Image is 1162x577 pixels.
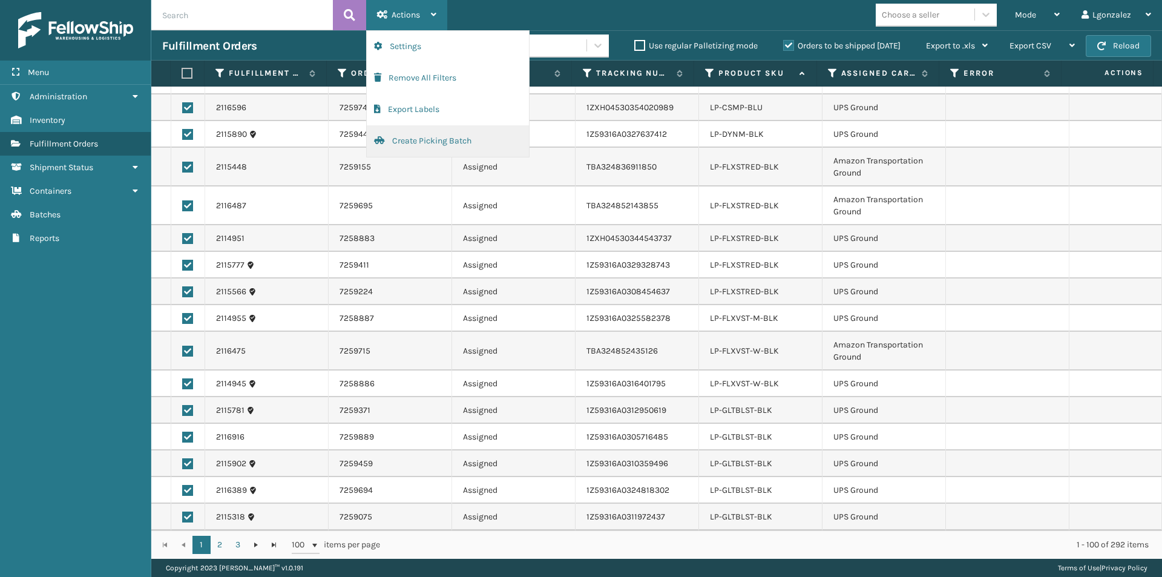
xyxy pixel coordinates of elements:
h3: Fulfillment Orders [162,39,257,53]
td: UPS Ground [822,450,946,477]
a: 2 [211,536,229,554]
td: Assigned [452,148,576,186]
a: 1ZXH04530344543737 [586,233,672,243]
td: 7259740 [329,94,452,121]
td: 7258887 [329,305,452,332]
a: Terms of Use [1058,564,1100,572]
a: 2115781 [216,404,245,417]
label: Error [963,68,1038,79]
td: 7259075 [329,504,452,530]
a: 2116916 [216,431,245,443]
button: Settings [367,31,529,62]
a: 2114955 [216,312,246,325]
div: Choose a seller [882,8,939,21]
span: Go to the last page [269,540,279,550]
td: 7259695 [329,186,452,225]
a: TBA324852435126 [586,346,658,356]
a: 2116475 [216,345,246,357]
td: UPS Ground [822,279,946,305]
td: UPS Ground [822,225,946,252]
td: 7259715 [329,332,452,371]
label: Use regular Palletizing mode [634,41,758,51]
td: Assigned [452,424,576,450]
td: Assigned [452,397,576,424]
td: Assigned [452,279,576,305]
span: Shipment Status [30,162,93,173]
a: LP-GLTBLST-BLK [710,405,772,415]
td: 7259443 [329,121,452,148]
a: 1Z59316A0311972437 [586,512,665,522]
td: UPS Ground [822,252,946,279]
span: Export to .xls [926,41,975,51]
span: Mode [1015,10,1036,20]
a: TBA324852143855 [586,200,658,211]
td: UPS Ground [822,371,946,397]
td: 7259224 [329,279,452,305]
a: 1Z59316A0316401795 [586,378,666,389]
a: 2116487 [216,200,246,212]
td: UPS Ground [822,305,946,332]
a: LP-GLTBLST-BLK [710,485,772,495]
td: Assigned [452,252,576,279]
a: Go to the next page [247,536,265,554]
a: 1Z59316A0312950619 [586,405,666,415]
label: Tracking Number [596,68,671,79]
a: LP-GLTBLST-BLK [710,432,772,442]
td: UPS Ground [822,477,946,504]
td: 7259459 [329,450,452,477]
button: Reload [1086,35,1151,57]
a: LP-FLXSTRED-BLK [710,260,779,270]
td: 7259371 [329,397,452,424]
a: 2115890 [216,128,247,140]
a: 2114945 [216,378,246,390]
td: UPS Ground [822,397,946,424]
span: items per page [292,536,380,554]
span: 100 [292,539,310,551]
a: 2116596 [216,102,246,114]
a: LP-CSMP-BLU [710,102,763,113]
span: Batches [30,209,61,220]
a: 1Z59316A0329328743 [586,260,670,270]
td: 7259889 [329,424,452,450]
a: 1ZXH04530354020989 [586,102,674,113]
a: LP-GLTBLST-BLK [710,512,772,522]
span: Export CSV [1009,41,1051,51]
label: Assigned Carrier Service [841,68,916,79]
td: UPS Ground [822,94,946,121]
span: Fulfillment Orders [30,139,98,149]
a: 2116389 [216,484,247,496]
button: Remove All Filters [367,62,529,94]
span: Reports [30,233,59,243]
a: LP-DYNM-BLK [710,129,764,139]
label: Product SKU [718,68,793,79]
td: UPS Ground [822,424,946,450]
img: logo [18,12,133,48]
a: 2115318 [216,511,245,523]
a: 2115777 [216,259,245,271]
a: 1Z59316A0310359496 [586,458,668,469]
a: LP-FLXVST-W-BLK [710,378,779,389]
td: Assigned [452,305,576,332]
a: LP-GLTBLST-BLK [710,458,772,469]
td: Amazon Transportation Ground [822,332,946,371]
button: Export Labels [367,94,529,125]
div: | [1058,559,1147,577]
button: Create Picking Batch [367,125,529,157]
td: Assigned [452,332,576,371]
td: Assigned [452,225,576,252]
td: Assigned [452,371,576,397]
td: UPS Ground [822,504,946,530]
div: 1 - 100 of 292 items [397,539,1149,551]
a: TBA324836911850 [586,162,657,172]
a: LP-FLXSTRED-BLK [710,233,779,243]
td: Amazon Transportation Ground [822,148,946,186]
a: LP-FLXVST-W-BLK [710,346,779,356]
a: LP-FLXSTRED-BLK [710,200,779,211]
td: 7258886 [329,371,452,397]
td: 7259694 [329,477,452,504]
a: LP-FLXVST-M-BLK [710,313,778,323]
td: 7259155 [329,148,452,186]
a: 2115902 [216,458,246,470]
span: Inventory [30,115,65,125]
a: 1Z59316A0327637412 [586,129,667,139]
